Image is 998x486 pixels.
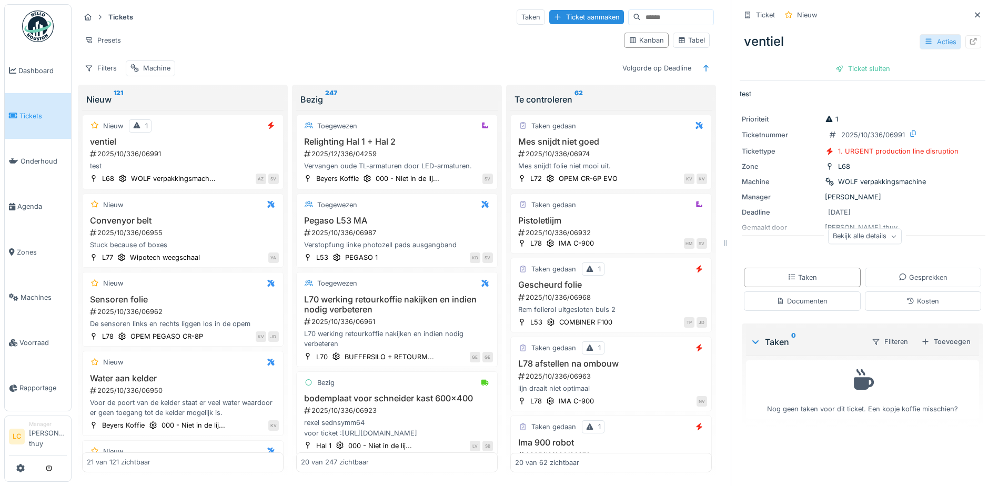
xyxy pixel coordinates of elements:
div: Taken gedaan [531,200,576,210]
h3: Relighting Hal 1 + Hal 2 [301,137,493,147]
div: COMBINER F100 [559,317,612,327]
div: Toevoegen [917,335,975,349]
div: L78 [530,396,542,406]
div: Taken gedaan [531,422,576,432]
div: Wipotech weegschaal [130,252,200,262]
span: Rapportage [19,383,67,393]
div: Beyers Koffie [316,174,359,184]
h3: ventiel [87,137,279,147]
a: Machines [5,275,71,320]
span: Dashboard [18,66,67,76]
h3: L70 werking retourkoffie nakijken en indien nodig verbeteren [301,295,493,315]
a: Tickets [5,93,71,138]
div: Nieuw [103,278,123,288]
div: L70 [316,352,328,362]
div: Mes snijdt folie niet mooi uit. [515,161,707,171]
div: LV [470,441,480,451]
div: IMA C-900 [559,396,594,406]
div: SV [268,174,279,184]
sup: 0 [791,336,796,348]
div: Manager [29,420,67,428]
div: 20 van 62 zichtbaar [515,457,579,467]
div: Prioriteit [742,114,821,124]
div: De sensoren links en rechts liggen los in de opem [87,319,279,329]
div: Volgorde op Deadline [618,60,696,76]
div: Bezig [317,378,335,388]
div: WOLF verpakkingsmachine [838,177,926,187]
div: Toegewezen [317,278,357,288]
div: Nieuw [103,447,123,457]
span: Voorraad [19,338,67,348]
span: Zones [17,247,67,257]
div: Tickettype [742,146,821,156]
div: [DATE] [828,207,851,217]
sup: 121 [114,93,123,106]
div: L68 [102,174,114,184]
li: [PERSON_NAME] thuy [29,420,67,453]
div: WOLF verpakkingsmach... [131,174,216,184]
div: Bezig [300,93,493,106]
div: Taken gedaan [531,121,576,131]
div: JD [697,317,707,328]
div: Te controleren [515,93,708,106]
div: 1 [598,422,601,432]
div: Stuck because of boxes [87,240,279,250]
div: TP [684,317,694,328]
div: Filteren [867,334,913,349]
div: Kanban [629,35,664,45]
div: 2025/10/336/06974 [517,149,707,159]
a: Dashboard [5,48,71,93]
div: 1 [825,114,838,124]
div: Ticketnummer [742,130,821,140]
div: Taken [788,272,817,282]
div: 2025/10/336/06923 [303,406,493,416]
div: 1 [598,343,601,353]
a: Onderhoud [5,139,71,184]
div: BUFFERSILO + RETOURM... [345,352,434,362]
h3: Mes snijdt niet goed [515,137,707,147]
div: KV [684,174,694,184]
div: Verstopfung linke photozell pads ausgangband [301,240,493,250]
h3: bodemplaat voor schneider kast 600x400 [301,393,493,403]
div: 000 - Niet in de lij... [376,174,439,184]
div: Documenten [777,296,828,306]
div: Toegewezen [317,121,357,131]
div: L53 [530,317,542,327]
div: Filters [80,60,122,76]
h3: L78 afstellen na ombouw [515,359,707,369]
a: Voorraad [5,320,71,366]
div: Nog geen taken voor dit ticket. Een kopje koffie misschien? [753,365,972,414]
div: SB [482,441,493,451]
div: GE [470,352,480,362]
div: Bekijk alle details [828,229,902,244]
div: Hal 1 [316,441,331,451]
h3: Sensoren folie [87,295,279,305]
div: SV [482,252,493,263]
div: 2025/10/336/06962 [89,307,279,317]
div: Ticket [756,10,775,20]
div: 2025/10/336/06991 [89,149,279,159]
div: Presets [80,33,126,48]
div: 1 [145,121,148,131]
span: Tickets [19,111,67,121]
div: KV [256,331,266,342]
div: Gesprekken [899,272,947,282]
div: 20 van 247 zichtbaar [301,457,369,467]
img: Badge_color-CXgf-gQk.svg [22,11,54,42]
p: test [740,89,985,99]
div: 2025/10/336/06978 [517,450,707,460]
div: 2025/10/336/06955 [89,228,279,238]
div: 1. URGENT production line disruption [838,146,959,156]
div: 2025/10/336/06991 [841,130,905,140]
div: rexel sednsymm64 voor ticket :[URL][DOMAIN_NAME] [301,418,493,438]
div: L70 werking retourkoffie nakijken en indien nodig verbeteren [301,329,493,349]
div: 2025/10/336/06987 [303,228,493,238]
div: 21 van 121 zichtbaar [87,457,150,467]
div: OPEM PEGASO CR-8P [130,331,203,341]
div: 2025/12/336/04259 [303,149,493,159]
div: L78 [102,331,114,341]
div: SV [697,238,707,249]
sup: 247 [325,93,337,106]
div: lijn draait niet optimaal [515,383,707,393]
div: Nieuw [797,10,817,20]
